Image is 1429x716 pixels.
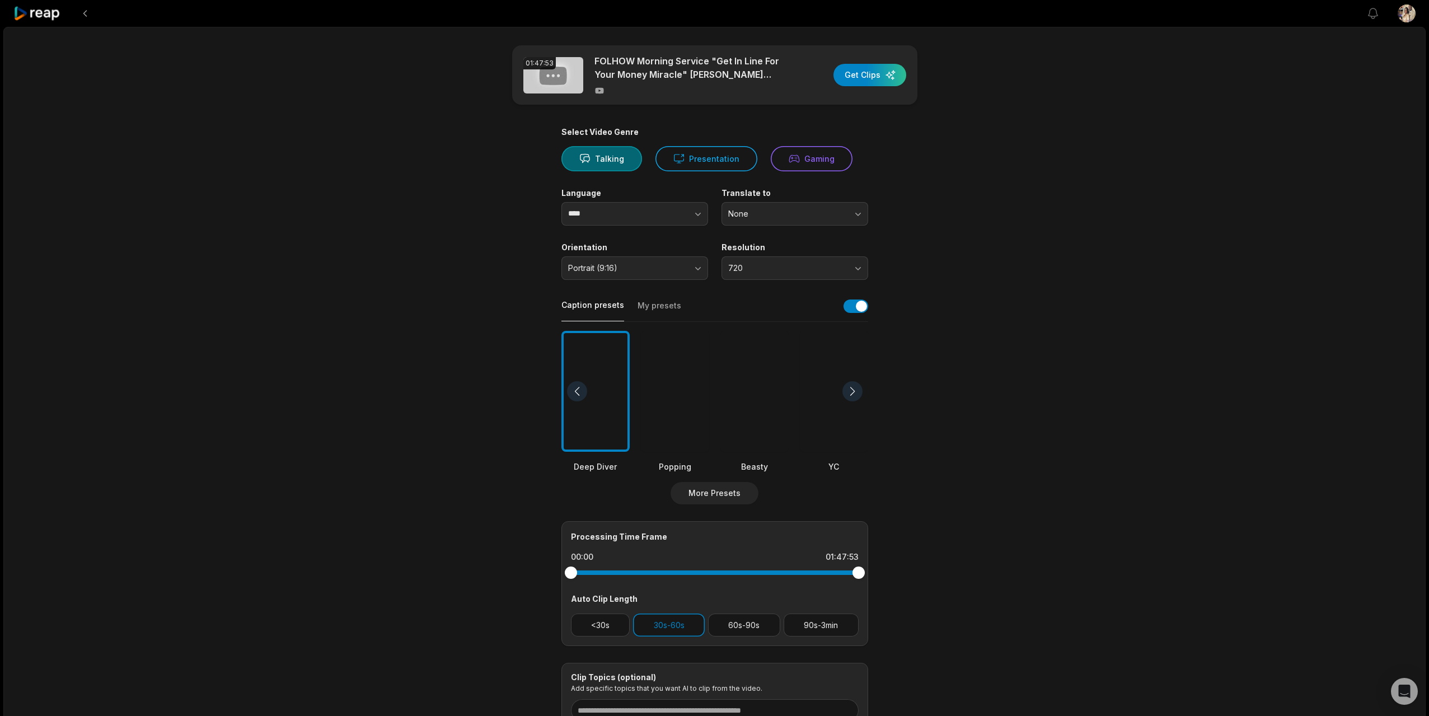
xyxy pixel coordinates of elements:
div: YC [800,461,868,472]
span: None [728,209,846,219]
button: More Presets [671,482,758,504]
button: Talking [561,146,642,171]
p: Add specific topics that you want AI to clip from the video. [571,684,859,692]
div: Select Video Genre [561,127,868,137]
label: Translate to [721,188,868,198]
button: 90s-3min [784,614,859,637]
div: Clip Topics (optional) [571,672,859,682]
div: Beasty [720,461,789,472]
button: Gaming [771,146,852,171]
label: Orientation [561,242,708,252]
button: Get Clips [833,64,906,86]
p: FOLHOW Morning Service "Get In Line For Your Money Miracle" [PERSON_NAME] 17:24-27 | [DATE] [594,54,788,81]
button: 720 [721,256,868,280]
div: Processing Time Frame [571,531,859,542]
div: 01:47:53 [826,551,859,563]
button: Portrait (9:16) [561,256,708,280]
div: 01:47:53 [523,57,556,69]
button: Caption presets [561,299,624,321]
button: <30s [571,614,630,637]
div: Popping [641,461,709,472]
label: Resolution [721,242,868,252]
div: Open Intercom Messenger [1391,678,1418,705]
button: My presets [638,300,681,321]
button: Presentation [655,146,757,171]
button: 30s-60s [633,614,705,637]
span: Portrait (9:16) [568,263,686,273]
span: 720 [728,263,846,273]
div: Deep Diver [561,461,630,472]
div: 00:00 [571,551,593,563]
button: 60s-90s [708,614,780,637]
label: Language [561,188,708,198]
button: None [721,202,868,226]
div: Auto Clip Length [571,593,859,605]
